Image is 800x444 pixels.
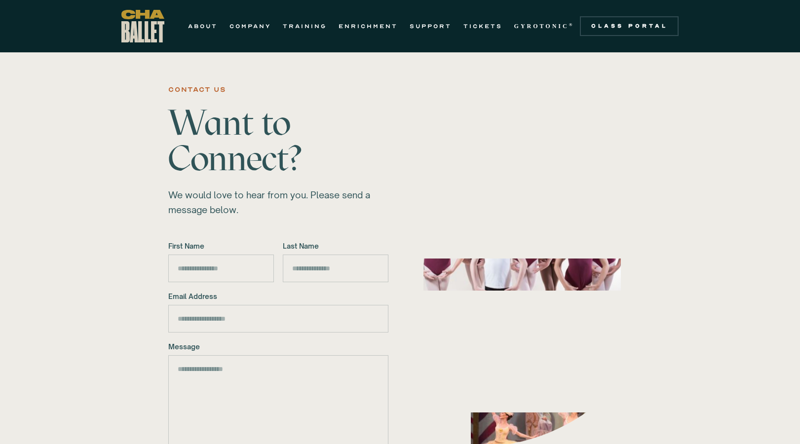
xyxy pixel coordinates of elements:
[168,187,388,217] div: We would love to hear from you. Please send a message below.
[410,20,452,32] a: SUPPORT
[514,20,574,32] a: GYROTONIC®
[229,20,271,32] a: COMPANY
[168,105,388,176] h1: Want to Connect?
[168,291,388,302] label: Email Address
[283,241,388,252] label: Last Name
[580,16,679,36] a: Class Portal
[188,20,218,32] a: ABOUT
[339,20,398,32] a: ENRICHMENT
[283,20,327,32] a: TRAINING
[586,22,673,30] div: Class Portal
[168,341,388,352] label: Message
[463,20,502,32] a: TICKETS
[121,10,164,42] a: home
[168,241,274,252] label: First Name
[514,23,569,30] strong: GYROTONIC
[569,22,574,27] sup: ®
[168,84,226,96] div: contact us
